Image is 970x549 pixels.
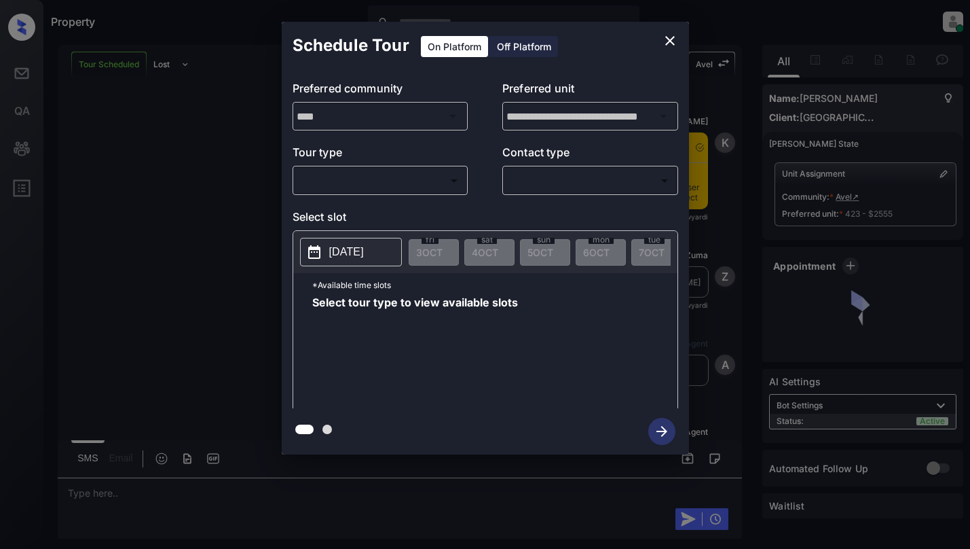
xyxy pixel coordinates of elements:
button: [DATE] [300,238,402,266]
div: Off Platform [490,36,558,57]
p: Select slot [293,209,678,230]
p: Tour type [293,144,468,166]
h2: Schedule Tour [282,22,420,69]
div: On Platform [421,36,488,57]
p: [DATE] [329,244,364,260]
p: Contact type [502,144,678,166]
p: *Available time slots [312,273,677,297]
span: Select tour type to view available slots [312,297,518,406]
p: Preferred community [293,80,468,102]
p: Preferred unit [502,80,678,102]
button: close [656,27,684,54]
